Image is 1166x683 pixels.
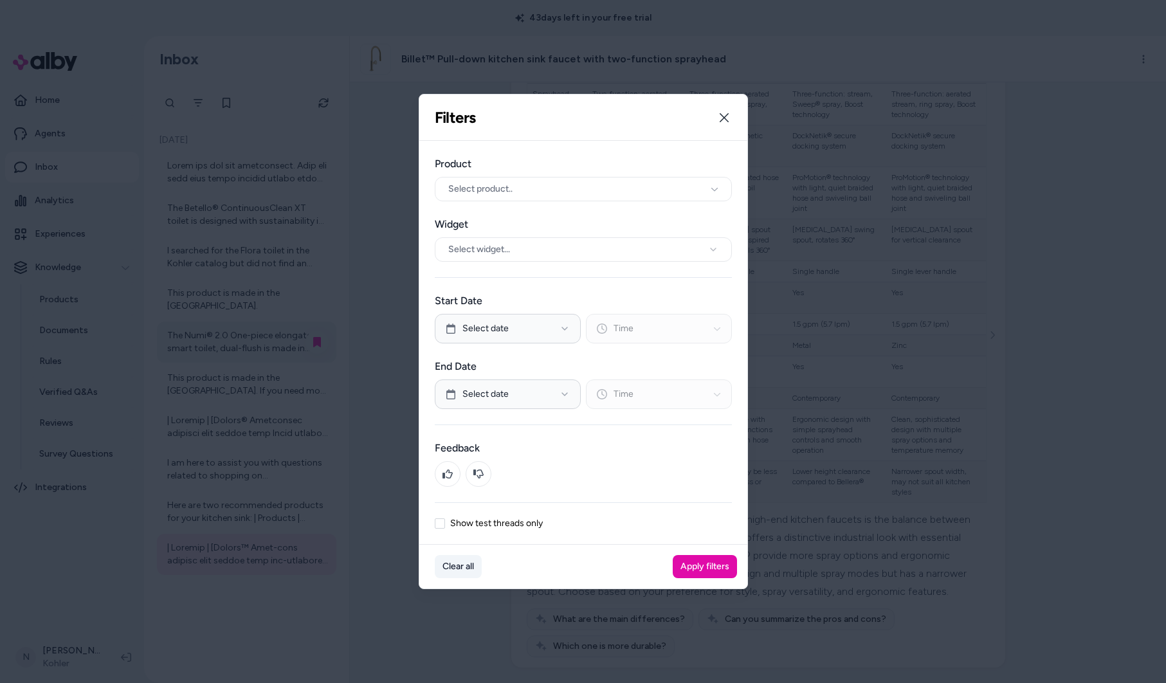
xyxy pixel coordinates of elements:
button: Select widget... [435,237,732,262]
label: Show test threads only [450,519,543,528]
label: Widget [435,217,732,232]
button: Select date [435,379,581,409]
label: End Date [435,359,732,374]
label: Start Date [435,293,732,309]
label: Product [435,156,732,172]
button: Select date [435,314,581,343]
span: Select product.. [448,183,513,196]
label: Feedback [435,441,732,456]
button: Apply filters [673,555,737,578]
span: Select date [462,388,509,401]
span: Select date [462,322,509,335]
h2: Filters [435,108,476,127]
button: Clear all [435,555,482,578]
